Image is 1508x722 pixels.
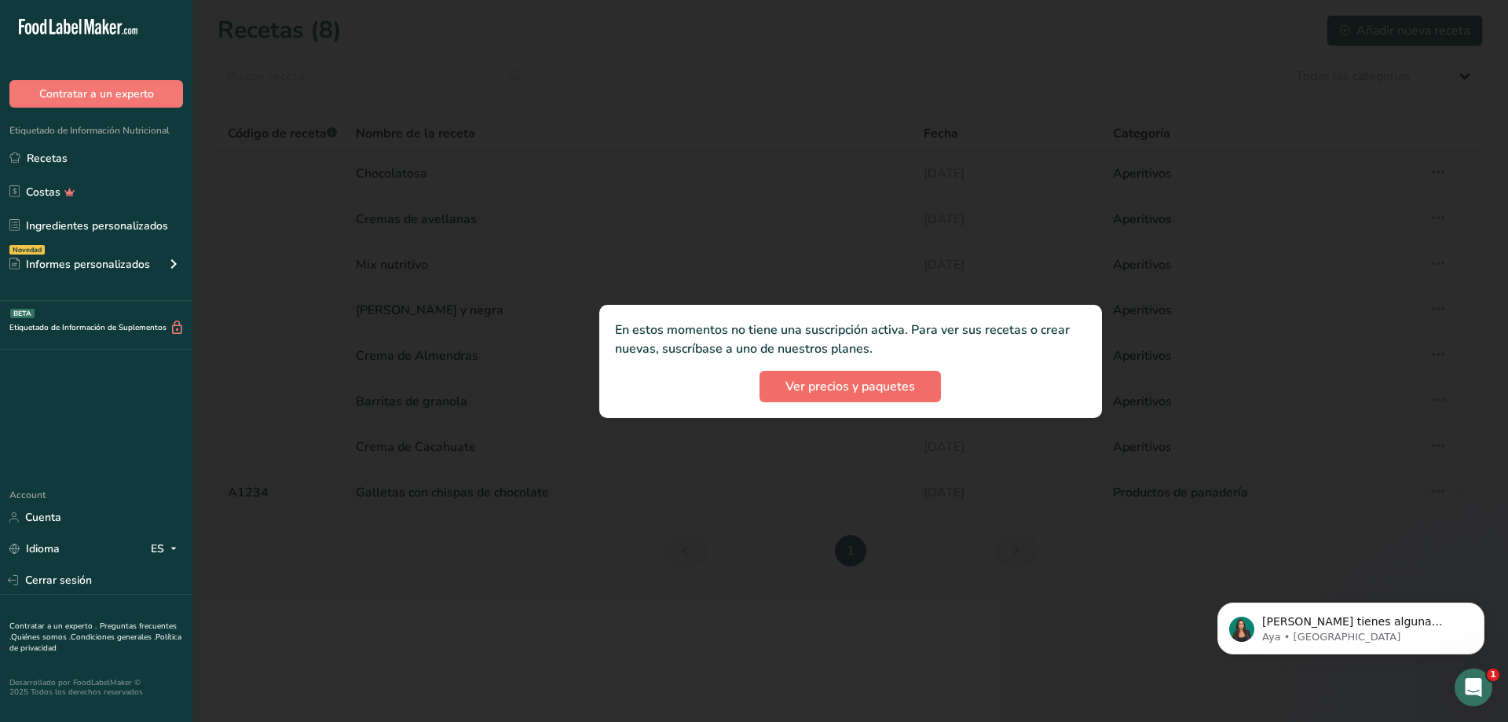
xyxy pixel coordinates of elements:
span: Ver precios y paquetes [785,377,915,396]
a: Contratar a un experto . [9,621,97,632]
div: Novedad [9,245,45,255]
div: ES [151,540,183,559]
a: Idioma [9,535,60,563]
span: 1 [1487,669,1499,681]
div: BETA [10,309,35,318]
a: Condiciones generales . [71,632,156,643]
button: Contratar a un experto [9,80,183,108]
button: Ver precios y paquetes [759,371,941,402]
a: Preguntas frecuentes . [9,621,177,643]
iframe: Intercom live chat [1455,669,1492,706]
a: Quiénes somos . [11,632,71,643]
iframe: Intercom notifications mensaje [1194,570,1508,680]
p: En estos momentos no tiene una suscripción activa. Para ver sus recetas o crear nuevas, suscríbas... [615,321,1086,358]
a: Política de privacidad [9,632,181,654]
div: Informes personalizados [9,256,150,273]
div: Desarrollado por FoodLabelMaker © 2025 Todos los derechos reservados [9,678,183,697]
